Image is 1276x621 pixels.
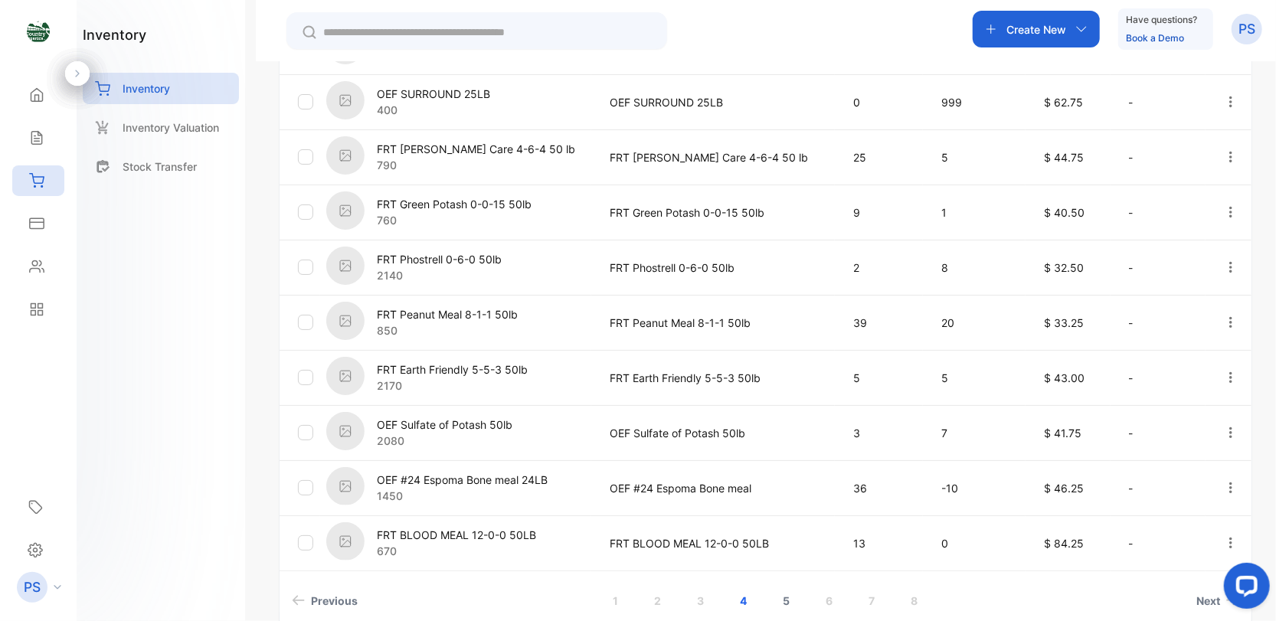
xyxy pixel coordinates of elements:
p: 5 [853,370,910,386]
span: $ 41.75 [1044,427,1081,440]
p: - [1129,315,1193,331]
span: Previous [311,593,358,609]
a: Page 6 [807,587,851,615]
p: PS [24,577,41,597]
span: $ 44.75 [1044,151,1084,164]
p: FRT Peanut Meal 8-1-1 50lb [610,315,822,331]
p: 2 [853,260,910,276]
p: FRT Phostrell 0-6-0 50lb [610,260,822,276]
p: 9 [853,204,910,221]
p: PS [1238,19,1255,39]
span: $ 46.25 [1044,482,1084,495]
a: Page 7 [850,587,893,615]
p: 790 [377,157,575,173]
a: Page 8 [892,587,936,615]
p: -10 [941,480,1013,496]
a: Inventory [83,73,239,104]
p: 2170 [377,378,528,394]
span: $ 33.25 [1044,316,1084,329]
p: OEF #24 Espoma Bone meal [610,480,822,496]
p: 1 [941,204,1013,221]
iframe: LiveChat chat widget [1212,557,1276,621]
p: OEF #24 Espoma Bone meal 24LB [377,472,548,488]
span: Next [1196,593,1220,609]
img: logo [27,20,50,43]
p: 7 [941,425,1013,441]
p: - [1129,425,1193,441]
p: FRT Earth Friendly 5-5-3 50lb [377,361,528,378]
button: Create New [973,11,1100,47]
p: OEF SURROUND 25LB [377,86,490,102]
p: OEF Sulfate of Potash 50lb [377,417,512,433]
img: item [326,467,365,505]
p: - [1129,260,1193,276]
img: item [326,81,365,119]
img: item [326,136,365,175]
p: 13 [853,535,910,551]
span: $ 84.25 [1044,537,1084,550]
p: FRT Phostrell 0-6-0 50lb [377,251,502,267]
p: 20 [941,315,1013,331]
p: FRT [PERSON_NAME] Care 4-6-4 50 lb [610,149,822,165]
p: 5 [941,370,1013,386]
p: 760 [377,212,532,228]
span: $ 32.50 [1044,261,1084,274]
p: Have questions? [1126,12,1197,28]
p: - [1129,149,1193,165]
p: Inventory Valuation [123,119,219,136]
h1: inventory [83,25,146,45]
p: 39 [853,315,910,331]
p: 0 [853,94,910,110]
p: Inventory [123,80,170,96]
img: item [326,247,365,285]
img: item [326,522,365,561]
p: 25 [853,149,910,165]
a: Next page [1190,587,1245,615]
p: Create New [1006,21,1066,38]
a: Page 2 [636,587,679,615]
p: 999 [941,94,1013,110]
a: Book a Demo [1126,32,1184,44]
ul: Pagination [280,587,1251,615]
p: 670 [377,543,536,559]
a: Inventory Valuation [83,112,239,143]
p: - [1129,480,1193,496]
img: item [326,412,365,450]
p: - [1129,535,1193,551]
p: - [1129,94,1193,110]
p: 0 [941,535,1013,551]
p: 850 [377,322,518,338]
p: 2080 [377,433,512,449]
p: FRT Green Potash 0-0-15 50lb [377,196,532,212]
a: Page 3 [679,587,722,615]
p: OEF SURROUND 25LB [610,94,822,110]
p: 8 [941,260,1013,276]
img: item [326,191,365,230]
button: PS [1232,11,1262,47]
p: 5 [941,149,1013,165]
a: Page 4 is your current page [721,587,765,615]
p: Stock Transfer [123,159,197,175]
p: FRT Peanut Meal 8-1-1 50lb [377,306,518,322]
p: FRT BLOOD MEAL 12-0-0 50LB [610,535,822,551]
p: 3 [853,425,910,441]
span: $ 40.50 [1044,206,1085,219]
span: $ 62.75 [1044,96,1083,109]
p: OEF Sulfate of Potash 50lb [610,425,822,441]
p: 2140 [377,267,502,283]
span: $ 43.00 [1044,371,1085,384]
p: - [1129,370,1193,386]
p: FRT [PERSON_NAME] Care 4-6-4 50 lb [377,141,575,157]
p: FRT Green Potash 0-0-15 50lb [610,204,822,221]
a: Previous page [286,587,364,615]
a: Page 1 [594,587,636,615]
p: 36 [853,480,910,496]
p: 400 [377,102,490,118]
a: Stock Transfer [83,151,239,182]
p: 1450 [377,488,548,504]
a: Page 5 [764,587,808,615]
img: item [326,357,365,395]
p: FRT BLOOD MEAL 12-0-0 50LB [377,527,536,543]
p: - [1129,204,1193,221]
